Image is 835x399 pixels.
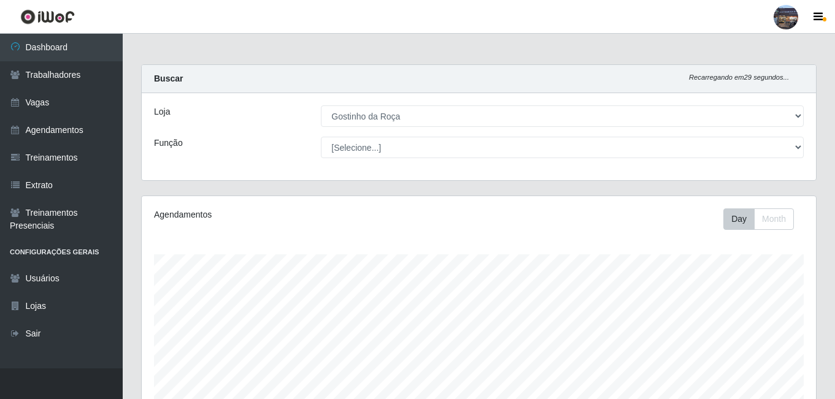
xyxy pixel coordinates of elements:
[154,137,183,150] label: Função
[20,9,75,25] img: CoreUI Logo
[723,208,794,230] div: First group
[154,74,183,83] strong: Buscar
[689,74,789,81] i: Recarregando em 29 segundos...
[723,208,755,230] button: Day
[154,208,414,221] div: Agendamentos
[723,208,804,230] div: Toolbar with button groups
[754,208,794,230] button: Month
[154,105,170,118] label: Loja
